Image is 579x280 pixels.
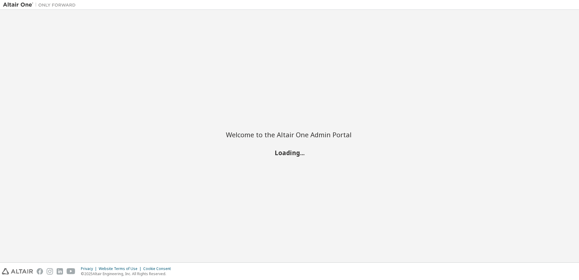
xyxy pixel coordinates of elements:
[226,149,353,157] h2: Loading...
[2,268,33,275] img: altair_logo.svg
[57,268,63,275] img: linkedin.svg
[37,268,43,275] img: facebook.svg
[3,2,79,8] img: Altair One
[81,271,174,276] p: © 2025 Altair Engineering, Inc. All Rights Reserved.
[67,268,75,275] img: youtube.svg
[47,268,53,275] img: instagram.svg
[99,266,143,271] div: Website Terms of Use
[81,266,99,271] div: Privacy
[226,130,353,139] h2: Welcome to the Altair One Admin Portal
[143,266,174,271] div: Cookie Consent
